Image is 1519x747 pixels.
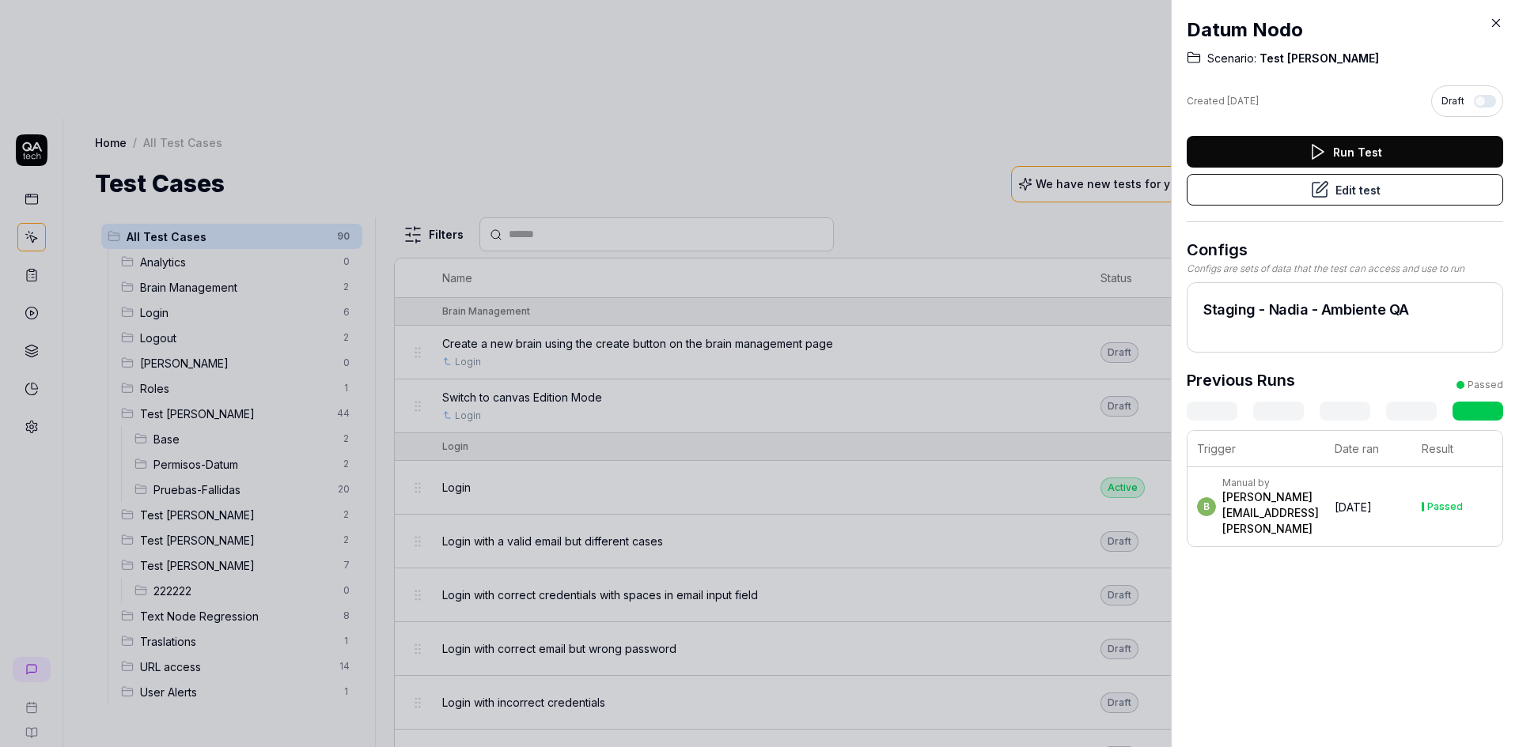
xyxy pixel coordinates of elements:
div: Passed [1427,502,1463,511]
div: Manual by [1222,477,1319,489]
h3: Configs [1187,238,1503,262]
time: [DATE] [1227,95,1259,107]
th: Result [1412,431,1502,467]
span: Draft [1441,94,1464,108]
div: Passed [1468,378,1503,392]
div: [PERSON_NAME][EMAIL_ADDRESS][PERSON_NAME] [1222,489,1319,537]
div: Configs are sets of data that the test can access and use to run [1187,262,1503,276]
span: Test [PERSON_NAME] [1256,51,1379,66]
button: Run Test [1187,136,1503,168]
time: [DATE] [1335,500,1372,514]
span: b [1197,497,1216,516]
th: Trigger [1188,431,1325,467]
h3: Previous Runs [1187,368,1295,392]
button: Edit test [1187,174,1503,206]
div: Created [1187,94,1259,108]
h2: Staging - Nadia - Ambiente QA [1203,299,1487,320]
th: Date ran [1325,431,1412,467]
h2: Datum Nodo [1187,16,1503,44]
span: Scenario: [1207,51,1256,66]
